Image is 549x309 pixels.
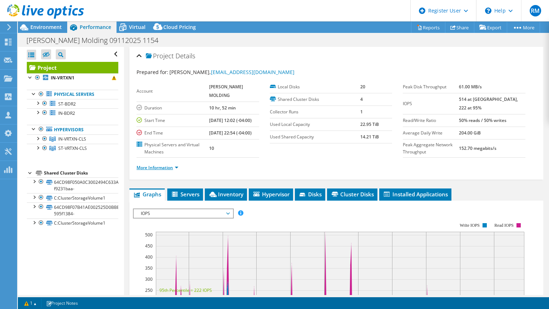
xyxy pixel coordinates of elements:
text: Write IOPS [460,223,480,228]
span: IOPS [137,209,229,218]
b: 4 [360,96,363,102]
span: Graphs [133,191,161,198]
text: 400 [145,254,153,260]
label: Local Disks [270,83,360,90]
a: Physical Servers [27,90,118,99]
label: Average Daily Write [403,129,459,137]
text: 300 [145,276,153,282]
b: IN-VRTXN1 [51,75,74,81]
label: Read/Write Ratio [403,117,459,124]
b: 10 [209,145,214,151]
text: 350 [145,265,153,271]
a: Export [474,22,507,33]
span: Performance [80,24,111,30]
label: Shared Cluster Disks [270,96,360,103]
b: 14.21 TiB [360,134,379,140]
b: [DATE] 22:54 (-04:00) [209,130,252,136]
b: 61.00 MB/s [459,84,482,90]
a: 1 [19,299,41,308]
a: Share [445,22,474,33]
a: Project [27,62,118,73]
span: Virtual [129,24,145,30]
a: IN-VRTXN-CLS [27,134,118,144]
label: Duration [137,104,209,112]
h1: [PERSON_NAME] Molding 09112025 1154 [23,36,169,44]
span: IN-VRTXN-CLS [58,136,86,142]
text: 250 [145,287,153,293]
b: 20 [360,84,365,90]
b: 204.00 GiB [459,130,481,136]
a: Reports [411,22,445,33]
span: IN-BDR2 [58,110,75,116]
label: IOPS [403,100,459,107]
span: Hypervisor [252,191,290,198]
span: Installed Applications [383,191,448,198]
a: ST-VRTXN-CLS [27,144,118,153]
a: More [507,22,540,33]
a: Hypervisors [27,125,118,134]
label: Physical Servers and Virtual Machines [137,141,209,156]
b: 50% reads / 50% writes [459,117,506,123]
label: End Time [137,129,209,137]
span: Cluster Disks [331,191,374,198]
text: 500 [145,232,153,238]
span: Disks [298,191,322,198]
label: Start Time [137,117,209,124]
label: Peak Disk Throughput [403,83,459,90]
span: [PERSON_NAME], [169,69,295,75]
span: Details [175,51,195,60]
a: [EMAIL_ADDRESS][DOMAIN_NAME] [211,69,295,75]
b: 152.70 megabits/s [459,145,496,151]
b: 22.95 TiB [360,121,379,127]
span: Servers [171,191,199,198]
label: Prepared for: [137,69,168,75]
span: Inventory [208,191,243,198]
text: 95th Percentile = 222 IOPS [159,287,212,293]
span: ST-BDR2 [58,101,76,107]
a: IN-BDR2 [27,108,118,118]
span: Project [146,53,174,60]
b: [PERSON_NAME] MOLDING [209,84,243,98]
svg: \n [485,8,491,14]
a: 64CD98F050A0C3002494C633A73106B5-f9231baa- [27,177,118,193]
label: Peak Aggregate Network Throughput [403,141,459,156]
a: C:ClusterStorageVolume1 [27,219,118,228]
b: 1 [360,109,363,115]
span: Cloud Pricing [163,24,196,30]
label: Used Local Capacity [270,121,360,128]
a: C:ClusterStorageVolume1 [27,193,118,202]
b: 514 at [GEOGRAPHIC_DATA], 222 at 95% [459,96,518,111]
a: Project Notes [41,299,83,308]
a: ST-BDR2 [27,99,118,108]
label: Account [137,88,209,95]
a: IN-VRTXN1 [27,73,118,83]
text: 450 [145,243,153,249]
span: Environment [30,24,62,30]
a: More Information [137,165,178,171]
text: Read IOPS [495,223,514,228]
b: 10 hr, 52 min [209,105,236,111]
span: RM [530,5,541,16]
a: 64CD98F07B41AE002525D0BBBBA8F551-595f1384- [27,202,118,218]
label: Used Shared Capacity [270,133,360,141]
label: Collector Runs [270,108,360,116]
span: ST-VRTXN-CLS [58,145,87,151]
div: Shared Cluster Disks [44,169,118,177]
b: [DATE] 12:02 (-04:00) [209,117,252,123]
